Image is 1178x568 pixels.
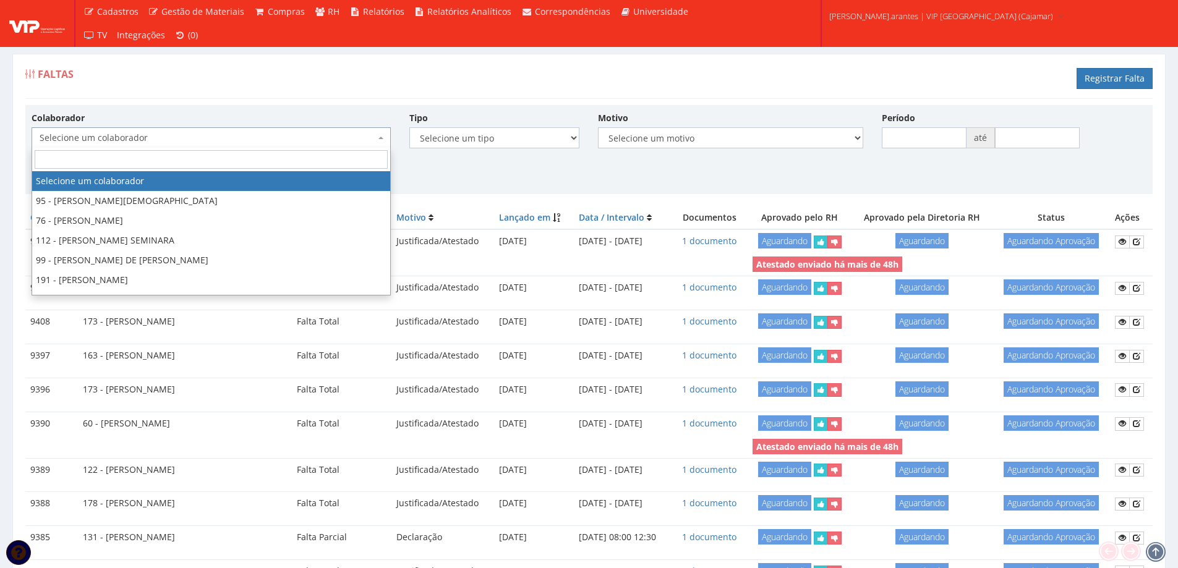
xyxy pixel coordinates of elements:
[32,211,390,231] li: 76 - [PERSON_NAME]
[391,229,494,253] td: Justificada/Atestado
[882,112,915,124] label: Período
[25,378,78,401] td: 9396
[967,127,995,148] span: até
[574,344,672,367] td: [DATE] - [DATE]
[1004,495,1099,511] span: Aguardando Aprovação
[78,310,292,334] td: 173 - [PERSON_NAME]
[756,441,898,452] strong: Atestado enviado há mais de 48h
[574,276,672,300] td: [DATE] - [DATE]
[758,233,811,248] span: Aguardando
[427,6,511,17] span: Relatórios Analíticos
[292,310,391,334] td: Falta Total
[117,29,165,41] span: Integrações
[682,497,736,509] a: 1 documento
[895,381,949,397] span: Aguardando
[78,492,292,515] td: 178 - [PERSON_NAME]
[409,112,428,124] label: Tipo
[535,6,610,17] span: Correspondências
[895,313,949,329] span: Aguardando
[494,412,573,435] td: [DATE]
[25,310,78,334] td: 9408
[748,206,851,229] th: Aprovado pelo RH
[574,229,672,253] td: [DATE] - [DATE]
[1004,462,1099,477] span: Aguardando Aprovação
[1077,68,1153,89] a: Registrar Falta
[758,495,811,511] span: Aguardando
[574,378,672,401] td: [DATE] - [DATE]
[494,229,573,253] td: [DATE]
[391,492,494,515] td: Justificada/Atestado
[25,344,78,367] td: 9397
[1004,279,1099,295] span: Aguardando Aprovação
[292,458,391,481] td: Falta Total
[32,290,390,310] li: 126 - [PERSON_NAME] DO PRADO LUCINDO
[494,344,573,367] td: [DATE]
[682,383,736,395] a: 1 documento
[112,23,170,47] a: Integrações
[25,492,78,515] td: 9388
[829,10,1053,22] span: [PERSON_NAME].arantes | VIP [GEOGRAPHIC_DATA] (Cajamar)
[79,23,112,47] a: TV
[682,349,736,361] a: 1 documento
[40,132,375,144] span: Selecione um colaborador
[97,29,107,41] span: TV
[292,492,391,515] td: Falta Total
[758,347,811,363] span: Aguardando
[25,458,78,481] td: 9389
[633,6,688,17] span: Universidade
[758,529,811,545] span: Aguardando
[97,6,139,17] span: Cadastros
[268,6,305,17] span: Compras
[1004,347,1099,363] span: Aguardando Aprovação
[292,344,391,367] td: Falta Total
[78,344,292,367] td: 163 - [PERSON_NAME]
[32,127,391,148] span: Selecione um colaborador
[25,276,78,300] td: 9409
[758,279,811,295] span: Aguardando
[25,526,78,549] td: 9385
[895,279,949,295] span: Aguardando
[494,310,573,334] td: [DATE]
[682,417,736,429] a: 1 documento
[895,495,949,511] span: Aguardando
[895,462,949,477] span: Aguardando
[391,378,494,401] td: Justificada/Atestado
[25,229,78,253] td: 9410
[494,492,573,515] td: [DATE]
[598,112,628,124] label: Motivo
[574,492,672,515] td: [DATE] - [DATE]
[396,211,426,223] a: Motivo
[32,270,390,290] li: 191 - [PERSON_NAME]
[9,14,65,33] img: logo
[574,526,672,549] td: [DATE] 08:00 12:30
[391,310,494,334] td: Justificada/Atestado
[895,415,949,431] span: Aguardando
[1004,313,1099,329] span: Aguardando Aprovação
[494,276,573,300] td: [DATE]
[758,381,811,397] span: Aguardando
[32,171,390,191] li: Selecione um colaborador
[30,211,60,223] a: Código
[1004,529,1099,545] span: Aguardando Aprovação
[758,462,811,477] span: Aguardando
[494,378,573,401] td: [DATE]
[32,231,390,250] li: 112 - [PERSON_NAME] SEMINARA
[78,526,292,549] td: 131 - [PERSON_NAME]
[758,415,811,431] span: Aguardando
[1004,415,1099,431] span: Aguardando Aprovação
[682,235,736,247] a: 1 documento
[895,347,949,363] span: Aguardando
[758,313,811,329] span: Aguardando
[851,206,992,229] th: Aprovado pela Diretoria RH
[363,6,404,17] span: Relatórios
[895,529,949,545] span: Aguardando
[682,281,736,293] a: 1 documento
[32,191,390,211] li: 95 - [PERSON_NAME][DEMOGRAPHIC_DATA]
[682,315,736,327] a: 1 documento
[188,29,198,41] span: (0)
[756,258,898,270] strong: Atestado enviado há mais de 48h
[391,276,494,300] td: Justificada/Atestado
[161,6,244,17] span: Gestão de Materiais
[391,526,494,549] td: Declaração
[671,206,748,229] th: Documentos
